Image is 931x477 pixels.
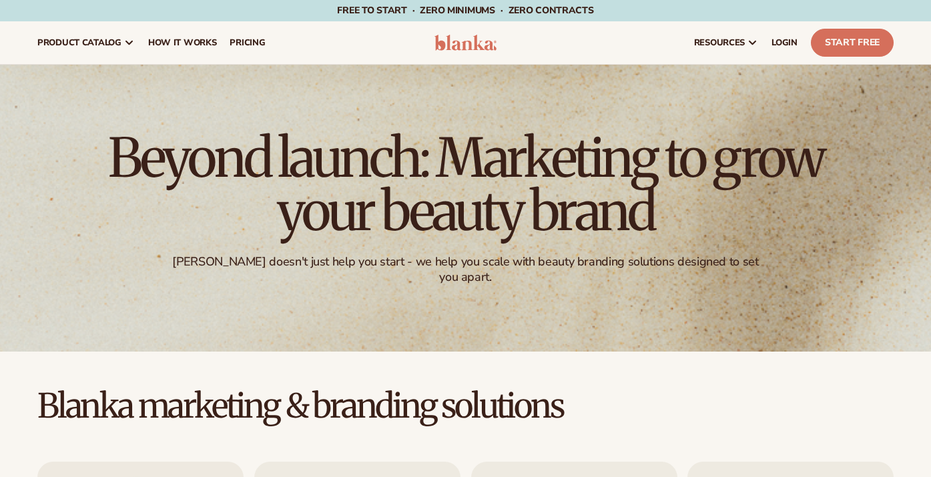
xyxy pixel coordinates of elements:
a: Start Free [811,29,894,57]
div: [PERSON_NAME] doesn't just help you start - we help you scale with beauty branding solutions desi... [162,254,769,286]
span: product catalog [37,37,121,48]
span: LOGIN [771,37,798,48]
span: Free to start · ZERO minimums · ZERO contracts [337,4,593,17]
a: product catalog [31,21,141,64]
img: logo [434,35,497,51]
a: pricing [223,21,272,64]
a: resources [687,21,765,64]
span: pricing [230,37,265,48]
span: resources [694,37,745,48]
span: How It Works [148,37,217,48]
a: LOGIN [765,21,804,64]
a: How It Works [141,21,224,64]
h1: Beyond launch: Marketing to grow your beauty brand [99,131,833,238]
